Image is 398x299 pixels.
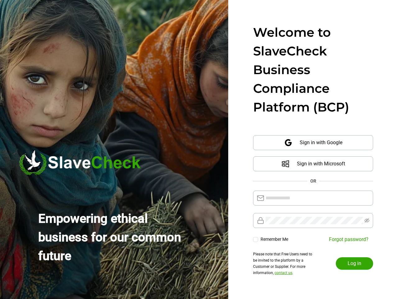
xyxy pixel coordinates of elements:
[297,156,345,171] span: Sign in with Microsoft
[253,23,373,116] div: Welcome to SlaveCheck Business Compliance Platform (BCP)
[348,260,361,267] span: Log in
[258,236,291,243] span: Remember Me
[281,160,289,168] span: windows
[329,236,368,242] a: Forgot password?
[275,271,292,275] a: contact us
[364,218,369,223] span: eye-invisible
[253,252,312,275] span: Please note that Free Users need to be invited to the platform by a Customer or Supplier. For mor...
[300,135,342,150] span: Sign in with Google
[253,135,373,150] button: Sign in with Google
[336,257,373,270] button: Log in
[284,139,292,147] span: google
[253,156,373,171] button: Sign in with Microsoft
[310,178,316,184] div: OR
[38,209,184,265] div: Empowering ethical business for our common future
